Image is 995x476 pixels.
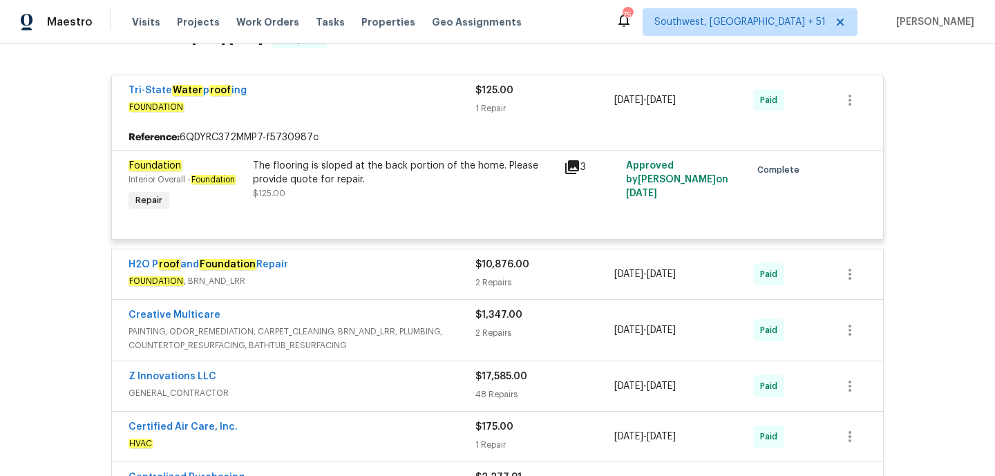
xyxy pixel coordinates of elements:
[614,381,643,391] span: [DATE]
[623,8,632,22] div: 754
[316,17,345,27] span: Tasks
[654,15,826,29] span: Southwest, [GEOGRAPHIC_DATA] + 51
[129,276,184,286] em: FOUNDATION
[129,85,247,96] a: Tri-StateWaterproofing
[614,379,676,393] span: -
[475,260,529,269] span: $10,876.00
[626,161,728,198] span: Approved by [PERSON_NAME] on
[760,93,783,107] span: Paid
[475,388,614,401] div: 48 Repairs
[475,102,614,115] div: 1 Repair
[891,15,974,29] span: [PERSON_NAME]
[361,15,415,29] span: Properties
[614,432,643,441] span: [DATE]
[129,372,216,381] a: Z Innovations LLC
[129,160,182,171] em: Foundation
[172,85,203,96] em: Water
[614,430,676,444] span: -
[129,259,288,270] a: H2O ProofandFoundationRepair
[432,15,522,29] span: Geo Assignments
[129,422,238,432] a: Certified Air Care, Inc.
[129,102,184,112] em: FOUNDATION
[253,159,556,187] div: The flooring is sloped at the back portion of the home. Please provide quote for repair.
[757,163,805,177] span: Complete
[112,125,883,150] div: 6QDYRC372MMP7-f5730987c
[614,325,643,335] span: [DATE]
[47,15,93,29] span: Maestro
[129,131,180,144] b: Reference:
[129,175,236,184] span: Interior Overall -
[130,193,168,207] span: Repair
[475,86,513,95] span: $125.00
[132,15,160,29] span: Visits
[564,159,618,175] div: 3
[177,15,220,29] span: Projects
[626,189,657,198] span: [DATE]
[199,259,256,270] em: Foundation
[129,274,475,288] span: , BRN_AND_LRR
[647,432,676,441] span: [DATE]
[614,269,643,279] span: [DATE]
[475,276,614,289] div: 2 Repairs
[614,267,676,281] span: -
[129,325,475,352] span: PAINTING, ODOR_REMEDIATION, CARPET_CLEANING, BRN_AND_LRR, PLUMBING, COUNTERTOP_RESURFACING, BATHT...
[760,379,783,393] span: Paid
[760,430,783,444] span: Paid
[614,93,676,107] span: -
[475,422,513,432] span: $175.00
[475,326,614,340] div: 2 Repairs
[647,95,676,105] span: [DATE]
[647,269,676,279] span: [DATE]
[158,259,180,270] em: roof
[253,189,285,198] span: $125.00
[475,372,527,381] span: $17,585.00
[647,381,676,391] span: [DATE]
[647,325,676,335] span: [DATE]
[129,310,220,320] a: Creative Multicare
[614,323,676,337] span: -
[475,438,614,452] div: 1 Repair
[209,85,231,96] em: roof
[129,439,153,448] em: HVAC
[236,15,299,29] span: Work Orders
[760,267,783,281] span: Paid
[614,95,643,105] span: [DATE]
[191,175,236,184] em: Foundation
[475,310,522,320] span: $1,347.00
[129,386,475,400] span: GENERAL_CONTRACTOR
[760,323,783,337] span: Paid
